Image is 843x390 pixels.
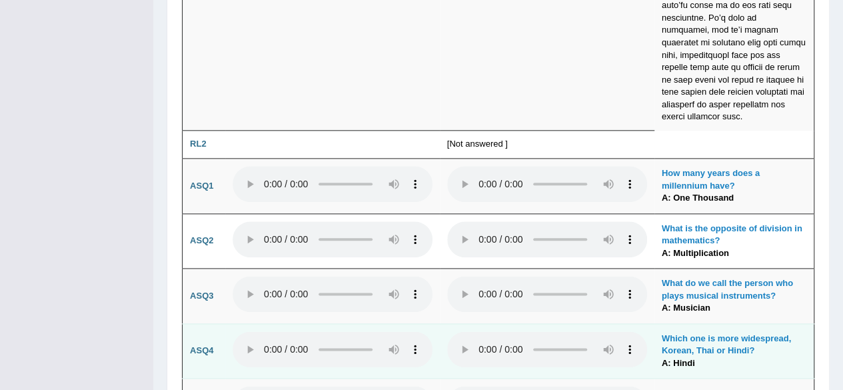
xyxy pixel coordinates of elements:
[440,131,654,159] td: [Not answered ]
[190,291,213,301] b: ASQ3
[662,168,760,191] b: How many years does a millennium have?
[190,345,213,355] b: ASQ4
[662,358,695,368] b: A: Hindi
[190,181,213,191] b: ASQ1
[662,223,802,246] b: What is the opposite of division in mathematics?
[190,139,207,149] b: RL2
[662,303,710,313] b: A: Musician
[662,333,791,356] b: Which one is more widespread, Korean, Thai or Hindi?
[662,193,734,203] b: A: One Thousand
[662,278,793,301] b: What do we call the person who plays musical instruments?
[662,248,729,258] b: A: Multiplication
[190,235,213,245] b: ASQ2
